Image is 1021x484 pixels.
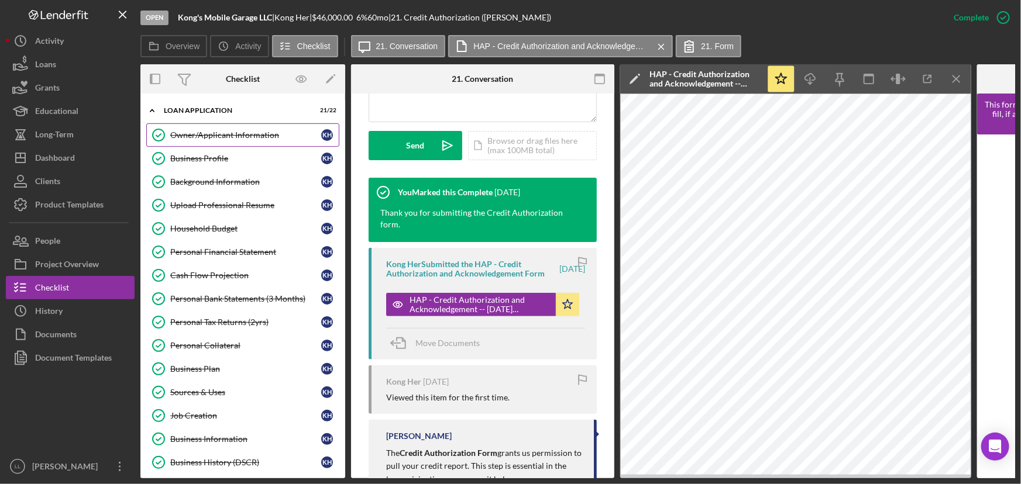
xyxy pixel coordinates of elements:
[146,264,339,287] a: Cash Flow ProjectionKH
[35,53,56,79] div: Loans
[410,295,550,314] div: HAP - Credit Authorization and Acknowledgement -- [DATE] 01_31pm.pdf
[35,146,75,172] div: Dashboard
[170,317,321,327] div: Personal Tax Returns (2yrs)
[178,12,272,22] b: Kong's Mobile Garage LLC
[146,334,339,357] a: Personal CollateralKH
[6,193,135,216] button: Product Templates
[6,299,135,323] a: History
[146,217,339,240] a: Household BudgetKH
[170,200,321,210] div: Upload Professional Resume
[146,381,339,404] a: Sources & UsesKH
[166,42,200,51] label: Overview
[235,42,261,51] label: Activity
[35,170,60,196] div: Clients
[369,131,462,160] button: Send
[494,188,520,197] time: 2025-07-24 22:07
[415,338,480,348] span: Move Documents
[146,123,339,147] a: Owner/Applicant InformationKH
[386,377,421,386] div: Kong Her
[6,76,135,99] button: Grants
[35,123,74,149] div: Long-Term
[140,11,169,25] div: Open
[6,170,135,193] button: Clients
[170,247,321,257] div: Personal Financial Statement
[701,42,734,51] label: 21. Form
[423,377,449,386] time: 2025-05-08 17:30
[170,434,321,444] div: Business Information
[6,323,135,346] button: Documents
[386,293,579,316] button: HAP - Credit Authorization and Acknowledgement -- [DATE] 01_31pm.pdf
[386,260,558,278] div: Kong Her Submitted the HAP - Credit Authorization and Acknowledgement Form
[6,53,135,76] button: Loans
[386,329,491,358] button: Move Documents
[981,433,1009,461] div: Open Intercom Messenger
[321,433,333,445] div: K H
[35,76,60,102] div: Grants
[6,146,135,170] button: Dashboard
[321,363,333,375] div: K H
[954,6,989,29] div: Complete
[452,74,514,84] div: 21. Conversation
[297,42,331,51] label: Checklist
[321,340,333,351] div: K H
[473,42,649,51] label: HAP - Credit Authorization and Acknowledgement -- [DATE] 01_31pm.pdf
[356,13,367,22] div: 6 %
[321,129,333,141] div: K H
[146,404,339,427] a: Job CreationKH
[146,310,339,334] a: Personal Tax Returns (2yrs)KH
[6,276,135,299] button: Checklist
[376,42,438,51] label: 21. Conversation
[170,177,321,186] div: Background Information
[15,464,21,470] text: LL
[400,448,497,458] strong: Credit Authorization Form
[448,35,673,57] button: HAP - Credit Authorization and Acknowledgement -- [DATE] 01_31pm.pdf
[389,13,551,22] div: | 21. Credit Authorization ([PERSON_NAME])
[351,35,446,57] button: 21. Conversation
[170,154,321,163] div: Business Profile
[35,323,77,349] div: Documents
[274,13,312,22] div: Kong Her |
[321,293,333,305] div: K H
[170,294,321,303] div: Personal Bank Statements (3 Months)
[407,131,425,160] div: Send
[35,276,69,302] div: Checklist
[170,130,321,140] div: Owner/Applicant Information
[676,35,741,57] button: 21. Form
[170,224,321,233] div: Household Budget
[6,253,135,276] button: Project Overview
[398,188,493,197] div: You Marked this Complete
[146,193,339,217] a: Upload Professional ResumeKH
[6,123,135,146] button: Long-Term
[321,457,333,468] div: K H
[29,455,105,481] div: [PERSON_NAME]
[6,29,135,53] button: Activity
[170,271,321,280] div: Cash Flow Projection
[321,316,333,328] div: K H
[6,229,135,253] button: People
[6,99,135,123] button: Educational
[6,455,135,478] button: LL[PERSON_NAME]
[321,410,333,421] div: K H
[146,287,339,310] a: Personal Bank Statements (3 Months)KH
[35,99,78,126] div: Educational
[170,458,321,467] div: Business History (DSCR)
[386,431,452,441] div: [PERSON_NAME]
[321,269,333,281] div: K H
[146,427,339,451] a: Business InformationKH
[146,451,339,474] a: Business History (DSCR)KH
[649,70,761,88] div: HAP - Credit Authorization and Acknowledgement -- [DATE] 01_31pm.pdf
[315,107,336,114] div: 21 / 22
[178,13,274,22] div: |
[170,341,321,350] div: Personal Collateral
[321,223,333,234] div: K H
[146,170,339,193] a: Background InformationKH
[146,147,339,170] a: Business ProfileKH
